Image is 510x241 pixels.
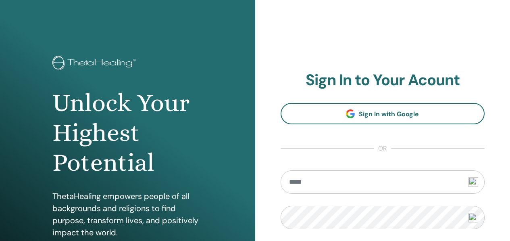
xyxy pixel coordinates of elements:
h2: Sign In to Your Acount [281,71,485,90]
span: or [374,144,391,153]
span: Sign In with Google [359,110,419,118]
h1: Unlock Your Highest Potential [52,88,202,178]
a: Sign In with Google [281,103,485,124]
img: npw-badge-icon-locked.svg [468,213,478,222]
img: npw-badge-icon-locked.svg [468,177,478,187]
p: ThetaHealing empowers people of all backgrounds and religions to find purpose, transform lives, a... [52,190,202,239]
